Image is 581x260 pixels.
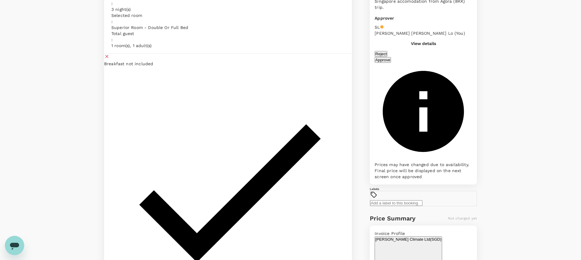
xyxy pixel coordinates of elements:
span: Prices may have changed due to availability. Final price will be displayed on the next screen onc... [375,162,469,179]
h6: Price Summary [370,213,415,223]
button: Approve [375,57,391,63]
div: : [111,37,188,43]
h6: Labels [370,187,477,191]
p: 3 night(s) [111,6,188,12]
p: [PERSON_NAME] [PERSON_NAME] Lo ( You ) [375,30,465,36]
span: [PERSON_NAME] Climate Ltd [375,237,430,242]
div: : [111,18,188,24]
p: SL [375,24,380,30]
p: Approver [375,15,472,21]
button: Reject [375,51,387,57]
p: Superior Room - Double Or Full Bed [111,24,188,30]
span: Total guest [111,31,134,36]
input: Add a label to this booking [370,200,422,206]
div: : [111,0,188,6]
div: Breakfast not included [104,61,352,67]
p: 1 room(s), 1 adult(s) [111,43,188,49]
span: (SGD) [430,237,441,242]
span: Not charged yet [448,216,477,220]
span: Selected room [111,13,142,18]
p: Invoice Profile [375,230,472,236]
button: View details [411,41,436,46]
iframe: Button to launch messaging window [5,236,24,255]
